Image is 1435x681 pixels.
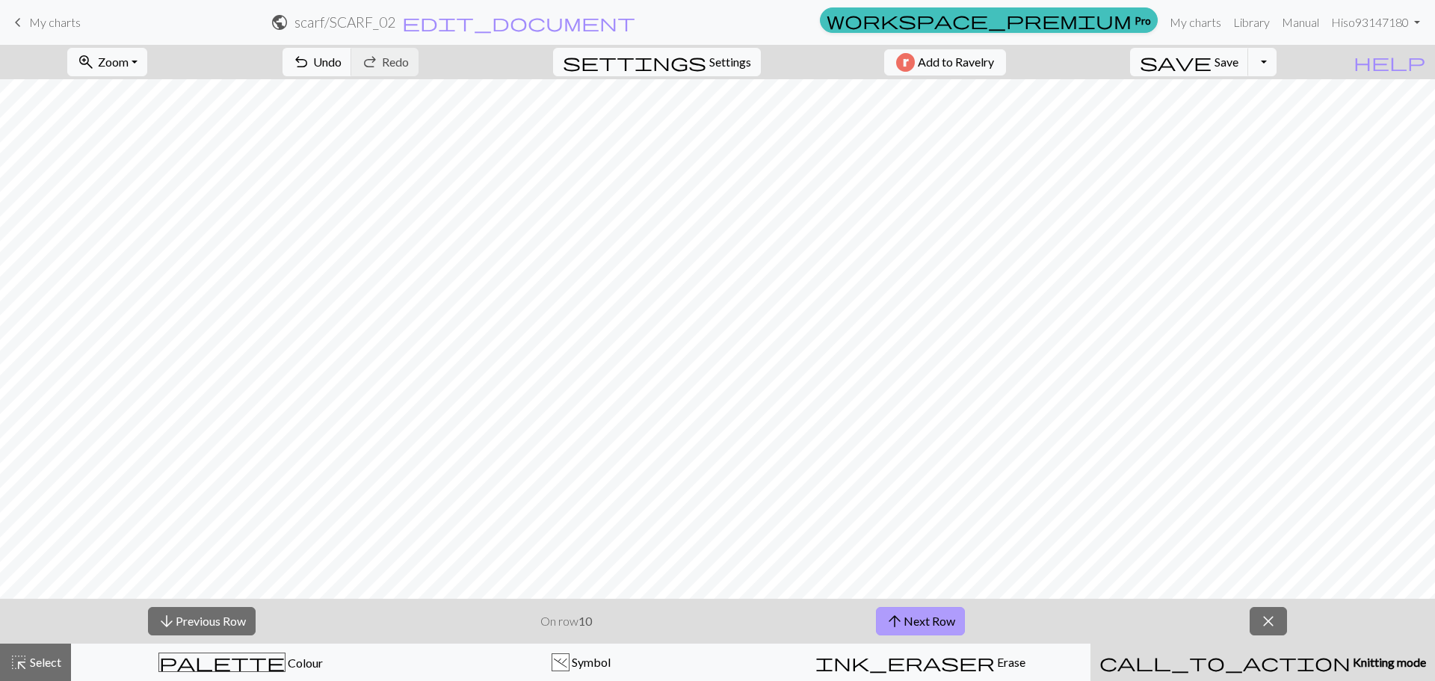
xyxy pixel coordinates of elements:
button: Next Row [876,607,965,635]
a: Manual [1276,7,1325,37]
img: Ravelry [896,53,915,72]
span: arrow_upward [886,611,904,632]
strong: 10 [578,614,592,628]
span: arrow_downward [158,611,176,632]
a: Library [1227,7,1276,37]
button: Knitting mode [1090,644,1435,681]
a: My charts [9,10,81,35]
button: SettingsSettings [553,48,761,76]
button: Previous Row [148,607,256,635]
button: Zoom [67,48,147,76]
a: My charts [1164,7,1227,37]
i: Settings [563,53,706,71]
span: My charts [29,15,81,29]
span: Knitting mode [1351,655,1426,669]
div: . [552,654,569,672]
span: workspace_premium [827,10,1132,31]
span: undo [292,52,310,73]
span: Symbol [570,655,611,669]
span: Settings [709,53,751,71]
p: On row [540,612,592,630]
span: highlight_alt [10,652,28,673]
span: help [1354,52,1425,73]
button: Erase [750,644,1090,681]
span: Colour [286,656,323,670]
button: Add to Ravelry [884,49,1006,76]
span: close [1259,611,1277,632]
a: Pro [820,7,1158,33]
span: Add to Ravelry [918,53,994,72]
span: save [1140,52,1212,73]
button: . Symbol [411,644,751,681]
a: Hiso93147180 [1325,7,1426,37]
span: palette [159,652,285,673]
button: Colour [71,644,411,681]
span: Save [1215,55,1238,69]
h2: scarf / SCARF_02 [294,13,395,31]
span: keyboard_arrow_left [9,12,27,33]
span: zoom_in [77,52,95,73]
span: call_to_action [1099,652,1351,673]
span: settings [563,52,706,73]
button: Save [1130,48,1249,76]
span: Zoom [98,55,129,69]
button: Undo [283,48,352,76]
span: edit_document [402,12,635,33]
span: Select [28,655,61,669]
span: Undo [313,55,342,69]
span: Erase [995,655,1025,669]
span: public [271,12,288,33]
span: ink_eraser [815,652,995,673]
